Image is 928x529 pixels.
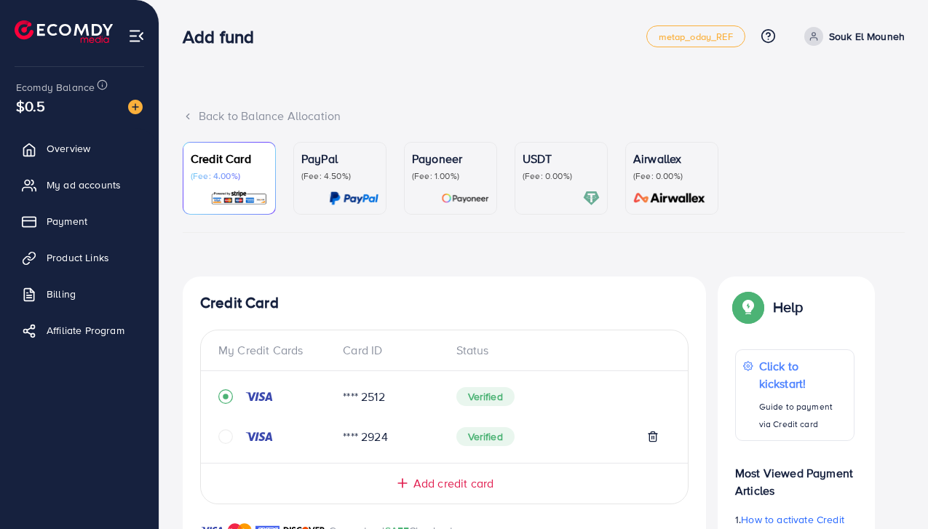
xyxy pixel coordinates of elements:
[218,342,331,359] div: My Credit Cards
[183,108,905,124] div: Back to Balance Allocation
[245,431,274,442] img: credit
[523,150,600,167] p: USDT
[16,80,95,95] span: Ecomdy Balance
[441,190,489,207] img: card
[456,387,515,406] span: Verified
[456,427,515,446] span: Verified
[798,27,905,46] a: Souk El Mouneh
[47,178,121,192] span: My ad accounts
[183,26,266,47] h3: Add fund
[11,207,148,236] a: Payment
[47,214,87,228] span: Payment
[245,391,274,402] img: credit
[47,323,124,338] span: Affiliate Program
[11,243,148,272] a: Product Links
[329,190,378,207] img: card
[47,287,76,301] span: Billing
[735,294,761,320] img: Popup guide
[11,316,148,345] a: Affiliate Program
[866,464,917,518] iframe: Chat
[659,32,733,41] span: metap_oday_REF
[331,342,444,359] div: Card ID
[523,170,600,182] p: (Fee: 0.00%)
[128,28,145,44] img: menu
[210,190,268,207] img: card
[200,294,689,312] h4: Credit Card
[47,141,90,156] span: Overview
[445,342,671,359] div: Status
[413,475,493,492] span: Add credit card
[301,150,378,167] p: PayPal
[773,298,804,316] p: Help
[301,170,378,182] p: (Fee: 4.50%)
[15,20,113,43] img: logo
[629,190,710,207] img: card
[218,389,233,404] svg: record circle
[16,95,46,116] span: $0.5
[633,170,710,182] p: (Fee: 0.00%)
[128,100,143,114] img: image
[829,28,905,45] p: Souk El Mouneh
[11,134,148,163] a: Overview
[583,190,600,207] img: card
[633,150,710,167] p: Airwallex
[759,398,846,433] p: Guide to payment via Credit card
[191,150,268,167] p: Credit Card
[11,170,148,199] a: My ad accounts
[412,170,489,182] p: (Fee: 1.00%)
[735,453,854,499] p: Most Viewed Payment Articles
[759,357,846,392] p: Click to kickstart!
[191,170,268,182] p: (Fee: 4.00%)
[412,150,489,167] p: Payoneer
[11,279,148,309] a: Billing
[646,25,745,47] a: metap_oday_REF
[218,429,233,444] svg: circle
[47,250,109,265] span: Product Links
